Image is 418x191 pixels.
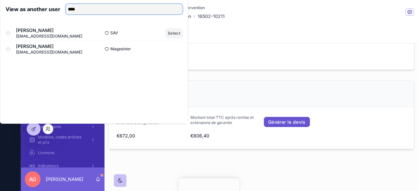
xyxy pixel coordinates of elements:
[16,27,82,34] span: [PERSON_NAME]
[38,150,55,155] span: Licences
[16,43,82,50] span: [PERSON_NAME]
[166,28,183,38] button: Select
[110,46,131,52] span: Magasinier
[198,13,225,20] a: 16502-10211
[46,176,83,183] p: [PERSON_NAME]
[110,30,118,36] span: SAV
[25,134,101,146] a: Modèles, codes articles et prix
[25,160,101,172] a: Indicateurs
[16,50,82,55] span: [EMAIL_ADDRESS][DOMAIN_NAME]
[6,5,60,13] h2: View as another user
[29,175,36,183] span: AG
[25,121,101,133] a: Composants
[190,115,254,125] span: Montant total TTC après remise et extensions de garantie
[38,135,86,145] span: Modèles, codes articles et prix
[117,133,185,139] span: €672,00
[16,34,82,39] span: [EMAIL_ADDRESS][DOMAIN_NAME]
[117,115,174,125] span: Montant toal HT apès remise et extensions de garantie
[264,117,310,127] a: Générer le devis
[25,147,101,159] a: Licences
[38,163,58,168] span: Indicateurs
[190,133,259,139] span: €806,40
